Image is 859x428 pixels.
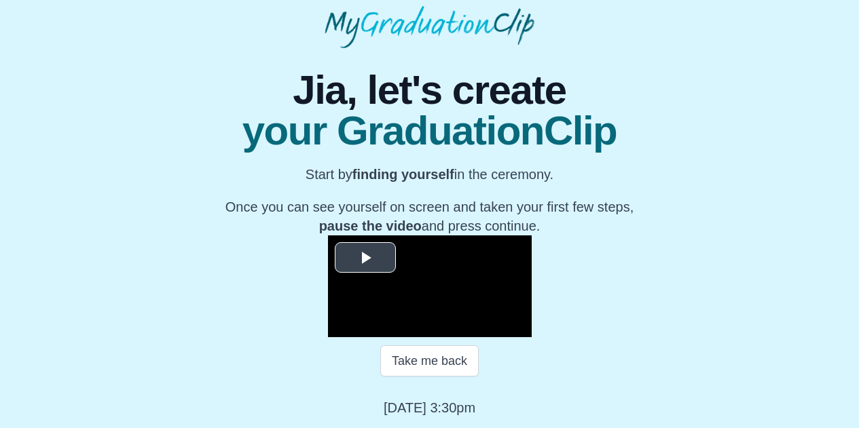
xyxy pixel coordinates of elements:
p: Start by in the ceremony. [225,165,634,184]
b: finding yourself [352,167,454,182]
span: Jia, let's create [225,70,634,111]
button: Play Video [335,242,396,273]
div: Video Player [328,235,532,337]
p: [DATE] 3:30pm [384,398,475,417]
b: pause the video [319,218,422,233]
span: your GraduationClip [225,111,634,151]
button: Take me back [380,345,479,376]
p: Once you can see yourself on screen and taken your first few steps, and press continue. [225,197,634,235]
